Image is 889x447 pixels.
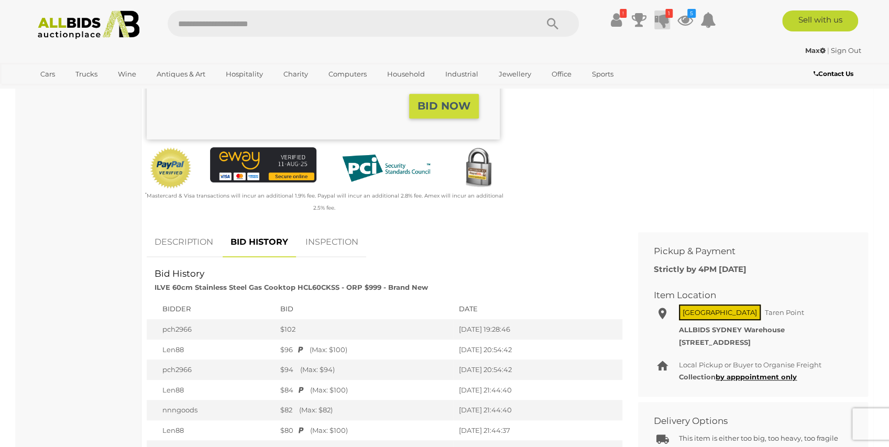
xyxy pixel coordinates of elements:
[280,365,448,375] div: $94
[34,66,62,83] a: Cars
[679,304,761,320] span: [GEOGRAPHIC_DATA]
[654,264,747,274] b: Strictly by 4PM [DATE]
[654,246,837,256] h2: Pickup & Payment
[679,361,821,369] span: Local Pickup or Buyer to Organise Freight
[526,10,579,37] button: Search
[665,9,673,18] i: 1
[418,100,470,112] strong: BID NOW
[454,359,623,380] td: [DATE] 20:54:42
[150,66,212,83] a: Antiques & Art
[454,340,623,360] td: [DATE] 20:54:42
[145,192,503,211] small: Mastercard & Visa transactions will incur an additional 1.9% fee. Paypal will incur an additional...
[155,269,614,279] h2: Bid History
[304,345,347,354] span: (Max: $100)
[147,400,275,420] td: nnngoods
[147,340,275,360] td: Len88
[34,83,122,100] a: [GEOGRAPHIC_DATA]
[454,319,623,340] td: [DATE] 19:28:46
[280,405,448,415] div: $82
[147,359,275,380] td: pch2966
[334,147,438,189] img: PCI DSS compliant
[654,290,837,300] h2: Item Location
[679,325,785,334] strong: ALLBIDS SYDNEY Warehouse
[280,385,448,395] div: $84
[409,94,479,118] button: BID NOW
[295,365,335,374] span: (Max: $94)
[111,66,143,83] a: Wine
[305,386,348,394] span: (Max: $100)
[280,426,448,435] div: $80
[298,227,366,258] a: INSPECTION
[813,70,853,78] b: Contact Us
[687,9,696,18] i: 5
[827,46,829,54] span: |
[454,380,623,400] td: [DATE] 21:44:40
[813,68,855,80] a: Contact Us
[620,9,627,18] i: !
[492,66,538,83] a: Jewellery
[608,10,624,29] a: !
[679,373,797,381] b: Collection
[280,324,448,334] div: $102
[677,10,693,29] a: 5
[454,299,623,319] th: Date
[438,66,485,83] a: Industrial
[147,299,275,319] th: Bidder
[457,147,499,189] img: Secured by Rapid SSL
[275,299,454,319] th: Bid
[782,10,858,31] a: Sell with us
[454,420,623,441] td: [DATE] 21:44:37
[223,227,296,258] a: BID HISTORY
[149,147,192,189] img: Official PayPal Seal
[305,426,348,434] span: (Max: $100)
[762,306,807,319] span: Taren Point
[545,66,578,83] a: Office
[805,46,826,54] strong: Max
[147,319,275,340] td: pch2966
[155,283,428,291] strong: ILVE 60cm Stainless Steel Gas Cooktop HCL60CKSS - ORP $999 - Brand New
[147,380,275,400] td: Len88
[654,416,837,426] h2: Delivery Options
[147,420,275,441] td: Len88
[585,66,620,83] a: Sports
[277,66,315,83] a: Charity
[654,10,670,29] a: 1
[219,66,270,83] a: Hospitality
[716,373,797,381] a: by apppointment only
[69,66,104,83] a: Trucks
[831,46,861,54] a: Sign Out
[294,406,333,414] span: (Max: $82)
[280,345,448,355] div: $96
[32,10,146,39] img: Allbids.com.au
[380,66,432,83] a: Household
[147,227,221,258] a: DESCRIPTION
[454,400,623,420] td: [DATE] 21:44:40
[322,66,374,83] a: Computers
[210,147,316,183] img: eWAY Payment Gateway
[679,338,751,346] strong: [STREET_ADDRESS]
[805,46,827,54] a: Max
